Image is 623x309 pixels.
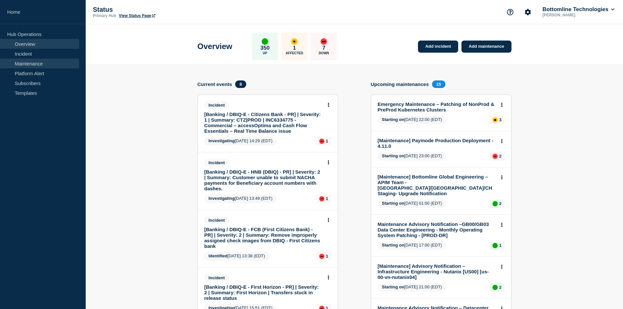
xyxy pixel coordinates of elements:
[326,254,328,259] p: 1
[235,80,246,88] span: 8
[93,6,224,13] p: Status
[378,241,446,250] span: [DATE] 17:00 (EDT)
[493,243,498,248] div: up
[204,274,229,282] span: Incident
[378,138,496,149] a: [Maintenance] Paymode Production Deployment - 4.11.0
[204,284,322,301] a: [Banking / DBIQ-E - First Horizon - PR] | Severity: 2 | Summary: First Horizon | Transfers stuck ...
[382,284,405,289] span: Starting on
[320,38,327,45] div: down
[204,101,229,109] span: Incident
[319,196,324,201] div: down
[378,101,496,112] a: Emergency Maintenance – Patching of NonProd & PreProd Kubernetes Clusters
[493,285,498,290] div: up
[322,45,325,51] p: 7
[204,159,229,166] span: Incident
[382,153,405,158] span: Starting on
[319,51,329,55] p: Down
[461,41,511,53] a: Add maintenance
[378,263,496,280] a: [Maintenance] Advisory Notification – Infrastructure Engineering - Nutanix [US00] [us-00-vn-nutan...
[499,285,501,290] p: 2
[382,201,405,206] span: Starting on
[119,13,155,18] a: View Status Page
[93,13,116,18] p: Primary Hub
[418,41,458,53] a: Add incident
[499,243,501,248] p: 1
[204,137,277,146] span: [DATE] 14:29 (EDT)
[204,252,269,261] span: [DATE] 13:38 (EDT)
[204,169,322,191] a: [Banking / DBIQ-E - HNB (DBIQ) - PR] | Severity: 2 | Summary: Customer unable to submit NACHA pay...
[503,5,517,19] button: Support
[493,154,498,159] div: down
[378,152,446,161] span: [DATE] 23:00 (EDT)
[209,253,228,258] span: Identified
[204,195,277,203] span: [DATE] 13:49 (EDT)
[378,283,446,292] span: [DATE] 21:00 (EDT)
[198,42,233,51] h1: Overview
[209,196,235,201] span: Investigating
[263,51,267,55] p: Up
[382,117,405,122] span: Starting on
[293,45,296,51] p: 1
[319,139,324,144] div: down
[319,254,324,259] div: down
[326,196,328,201] p: 1
[326,139,328,144] p: 1
[499,201,501,206] p: 2
[204,216,229,224] span: Incident
[262,38,268,45] div: up
[493,117,498,123] div: affected
[204,227,322,249] a: [Banking / DBIQ-E - FCB (First Citizens Bank) - PR] | Severity: 2 | Summary: Remove improperly as...
[378,221,496,238] a: Maintenance Advisory Notification –GB00/GB03 Data Center Engineering - Monthly Operating System P...
[286,51,303,55] p: Affected
[371,81,429,87] h4: Upcoming maintenances
[382,243,405,248] span: Starting on
[209,138,235,143] span: Investigating
[204,112,322,134] a: [Banking / DBIQ-E - Citizens Bank - PR] | Severity: 1 | Summary: CTZ|PROD | INC6334775 - Commerci...
[541,6,616,13] button: Bottomline Technologies
[260,45,269,51] p: 350
[378,199,446,208] span: [DATE] 01:00 (EDT)
[198,81,232,87] h4: Current events
[493,201,498,206] div: up
[499,154,501,159] p: 2
[432,80,445,88] span: 15
[378,174,496,196] a: [Maintenance] Bottomline Global Engineering – APIM Team - [GEOGRAPHIC_DATA]/[GEOGRAPHIC_DATA]/CH ...
[291,38,298,45] div: affected
[521,5,535,19] button: Account settings
[378,116,446,124] span: [DATE] 22:00 (EDT)
[541,13,609,17] p: [PERSON_NAME]
[499,117,501,122] p: 3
